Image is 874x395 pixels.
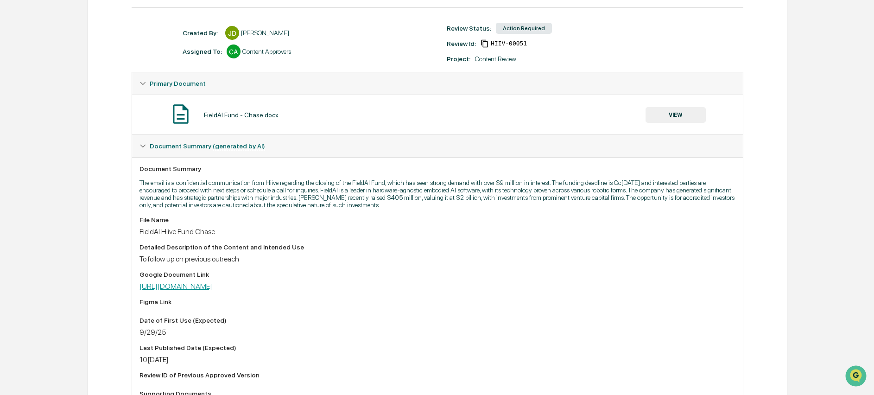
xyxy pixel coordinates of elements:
button: Start new chat [158,74,169,85]
span: Attestations [76,117,115,126]
div: FieldAI Hiive Fund Chase [139,227,735,236]
div: Content Approvers [242,48,291,55]
div: [PERSON_NAME] [241,29,289,37]
div: File Name [139,216,735,223]
div: Detailed Description of the Content and Intended Use [139,243,735,251]
iframe: Open customer support [844,364,869,389]
div: Review Status: [447,25,491,32]
a: 🗄️Attestations [63,113,119,130]
img: Document Icon [169,102,192,126]
div: JD [225,26,239,40]
div: Google Document Link [139,271,735,278]
span: Data Lookup [19,134,58,144]
img: 1746055101610-c473b297-6a78-478c-a979-82029cc54cd1 [9,71,26,88]
span: Document Summary [150,142,265,150]
div: Figma Link [139,298,735,306]
a: Powered byPylon [65,157,112,164]
p: How can we help? [9,19,169,34]
u: (generated by AI) [213,142,265,150]
div: CA [227,45,241,58]
a: [URL][DOMAIN_NAME] [139,282,212,291]
a: 🖐️Preclearance [6,113,63,130]
div: Content Review [475,55,516,63]
p: The email is a confidential communication from Hiive regarding the closing of the FieldAl Fund, w... [139,179,735,209]
div: 9/29/25 [139,328,735,337]
div: 🗄️ [67,118,75,125]
div: Date of First Use (Expected) [139,317,735,324]
div: Start new chat [32,71,152,80]
div: FieldAI Fund - Chase.docx [204,111,279,119]
div: To follow up on previous outreach [139,255,735,263]
span: Pylon [92,157,112,164]
div: Document Summary (generated by AI) [132,135,743,157]
div: Assigned To: [183,48,222,55]
div: 🔎 [9,135,17,143]
span: Preclearance [19,117,60,126]
div: Created By: ‎ ‎ [183,29,221,37]
div: We're available if you need us! [32,80,117,88]
div: 🖐️ [9,118,17,125]
span: 9567a680-b2e8-4cd1-bfc2-51f89b34d47f [491,40,527,47]
div: Review ID of Previous Approved Version [139,371,735,379]
div: 10[DATE] [139,355,735,364]
button: VIEW [646,107,706,123]
div: Document Summary [139,165,735,172]
div: Project: [447,55,470,63]
div: Last Published Date (Expected) [139,344,735,351]
span: Primary Document [150,80,206,87]
div: Review Id: [447,40,476,47]
div: Primary Document [132,72,743,95]
div: Action Required [496,23,552,34]
a: 🔎Data Lookup [6,131,62,147]
div: Primary Document [132,95,743,134]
